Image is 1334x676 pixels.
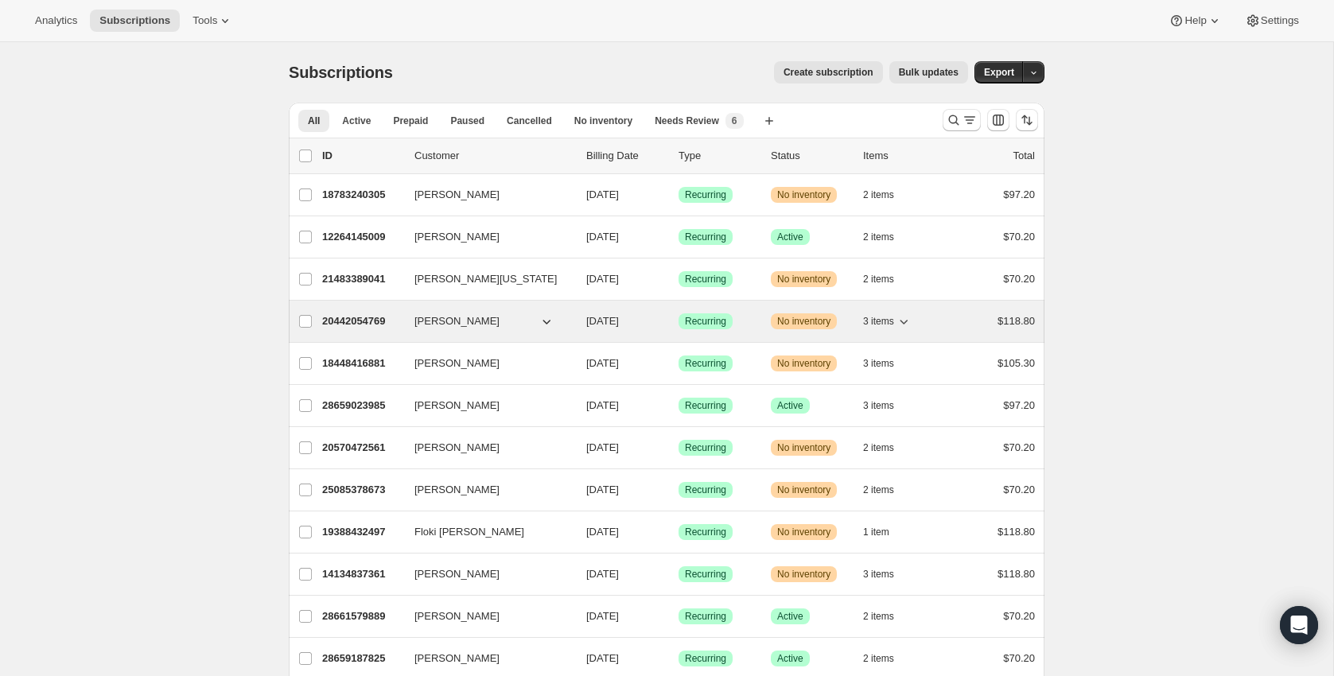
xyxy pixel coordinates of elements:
[322,651,402,666] p: 28659187825
[863,610,894,623] span: 2 items
[1003,484,1035,495] span: $70.20
[655,115,719,127] span: Needs Review
[405,561,564,587] button: [PERSON_NAME]
[586,526,619,538] span: [DATE]
[90,10,180,32] button: Subscriptions
[450,115,484,127] span: Paused
[322,524,402,540] p: 19388432497
[414,271,557,287] span: [PERSON_NAME][US_STATE]
[984,66,1014,79] span: Export
[322,229,402,245] p: 12264145009
[777,357,830,370] span: No inventory
[586,610,619,622] span: [DATE]
[1280,606,1318,644] div: Open Intercom Messenger
[183,10,243,32] button: Tools
[998,315,1035,327] span: $118.80
[405,604,564,629] button: [PERSON_NAME]
[405,266,564,292] button: [PERSON_NAME][US_STATE]
[1003,188,1035,200] span: $97.20
[1003,399,1035,411] span: $97.20
[405,477,564,503] button: [PERSON_NAME]
[1261,14,1299,27] span: Settings
[777,273,830,286] span: No inventory
[393,115,428,127] span: Prepaid
[414,229,500,245] span: [PERSON_NAME]
[322,647,1035,670] div: 28659187825[PERSON_NAME][DATE]SuccessRecurringSuccessActive2 items$70.20
[1184,14,1206,27] span: Help
[863,521,907,543] button: 1 item
[35,14,77,27] span: Analytics
[863,652,894,665] span: 2 items
[414,355,500,371] span: [PERSON_NAME]
[685,484,726,496] span: Recurring
[777,231,803,243] span: Active
[756,110,782,132] button: Create new view
[322,437,1035,459] div: 20570472561[PERSON_NAME][DATE]SuccessRecurringWarningNo inventory2 items$70.20
[405,646,564,671] button: [PERSON_NAME]
[586,357,619,369] span: [DATE]
[405,351,564,376] button: [PERSON_NAME]
[943,109,981,131] button: Search and filter results
[1003,273,1035,285] span: $70.20
[685,526,726,538] span: Recurring
[414,398,500,414] span: [PERSON_NAME]
[586,399,619,411] span: [DATE]
[414,651,500,666] span: [PERSON_NAME]
[685,441,726,454] span: Recurring
[777,652,803,665] span: Active
[193,14,217,27] span: Tools
[777,526,830,538] span: No inventory
[685,273,726,286] span: Recurring
[863,563,912,585] button: 3 items
[899,66,959,79] span: Bulk updates
[322,226,1035,248] div: 12264145009[PERSON_NAME][DATE]SuccessRecurringSuccessActive2 items$70.20
[685,399,726,412] span: Recurring
[414,482,500,498] span: [PERSON_NAME]
[863,268,912,290] button: 2 items
[863,273,894,286] span: 2 items
[685,610,726,623] span: Recurring
[405,224,564,250] button: [PERSON_NAME]
[322,394,1035,417] div: 28659023985[PERSON_NAME][DATE]SuccessRecurringSuccessActive3 items$97.20
[1003,441,1035,453] span: $70.20
[405,309,564,334] button: [PERSON_NAME]
[771,148,850,164] p: Status
[414,566,500,582] span: [PERSON_NAME]
[322,566,402,582] p: 14134837361
[322,352,1035,375] div: 18448416881[PERSON_NAME][DATE]SuccessRecurringWarningNo inventory3 items$105.30
[777,399,803,412] span: Active
[586,315,619,327] span: [DATE]
[974,61,1024,84] button: Export
[1159,10,1231,32] button: Help
[777,568,830,581] span: No inventory
[414,187,500,203] span: [PERSON_NAME]
[414,440,500,456] span: [PERSON_NAME]
[342,115,371,127] span: Active
[863,184,912,206] button: 2 items
[863,437,912,459] button: 2 items
[732,115,737,127] span: 6
[322,148,1035,164] div: IDCustomerBilling DateTypeStatusItemsTotal
[322,184,1035,206] div: 18783240305[PERSON_NAME][DATE]SuccessRecurringWarningNo inventory2 items$97.20
[586,231,619,243] span: [DATE]
[414,524,524,540] span: Floki [PERSON_NAME]
[863,148,943,164] div: Items
[863,484,894,496] span: 2 items
[1003,231,1035,243] span: $70.20
[998,357,1035,369] span: $105.30
[863,526,889,538] span: 1 item
[863,231,894,243] span: 2 items
[322,313,402,329] p: 20442054769
[777,441,830,454] span: No inventory
[322,148,402,164] p: ID
[322,605,1035,627] div: 28661579889[PERSON_NAME][DATE]SuccessRecurringSuccessActive2 items$70.20
[863,399,894,412] span: 3 items
[322,563,1035,585] div: 14134837361[PERSON_NAME][DATE]SuccessRecurringWarningNo inventory3 items$118.80
[586,652,619,664] span: [DATE]
[1235,10,1309,32] button: Settings
[863,310,912,332] button: 3 items
[863,568,894,581] span: 3 items
[322,608,402,624] p: 28661579889
[414,148,574,164] p: Customer
[322,479,1035,501] div: 25085378673[PERSON_NAME][DATE]SuccessRecurringWarningNo inventory2 items$70.20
